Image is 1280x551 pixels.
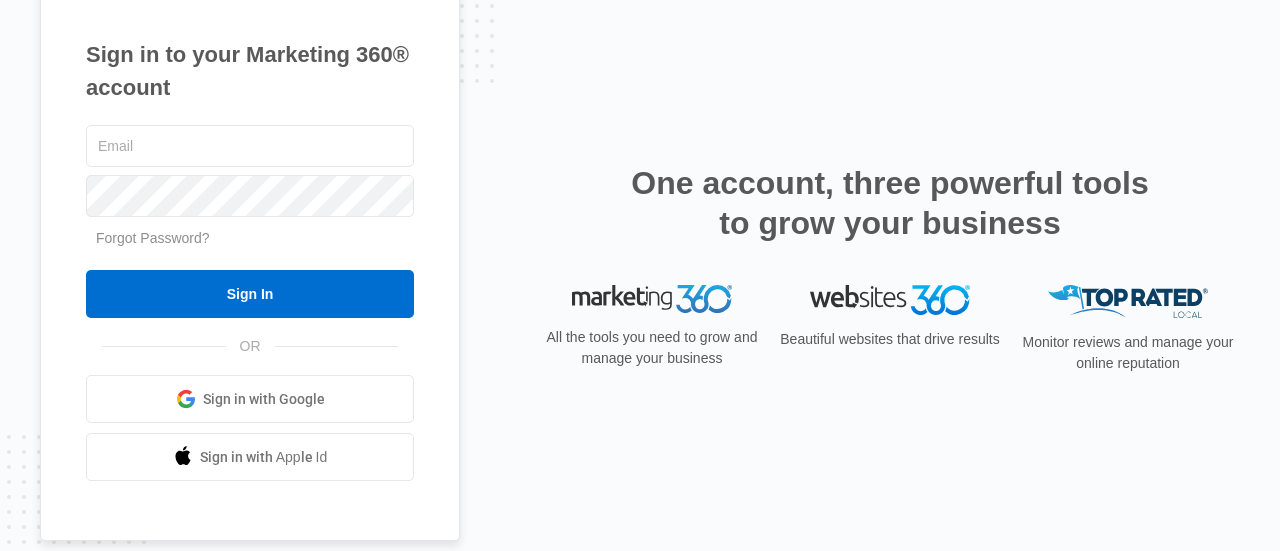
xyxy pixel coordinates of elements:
[86,125,414,167] input: Email
[203,389,325,410] span: Sign in with Google
[1048,285,1208,318] img: Top Rated Local
[778,329,1002,350] p: Beautiful websites that drive results
[1016,332,1240,374] p: Monitor reviews and manage your online reputation
[572,285,732,313] img: Marketing 360
[200,447,328,468] span: Sign in with Apple Id
[540,327,764,369] p: All the tools you need to grow and manage your business
[86,270,414,318] input: Sign In
[810,285,970,314] img: Websites 360
[86,375,414,423] a: Sign in with Google
[625,163,1155,243] h2: One account, three powerful tools to grow your business
[86,38,414,104] h1: Sign in to your Marketing 360® account
[226,336,275,357] span: OR
[86,433,414,481] a: Sign in with Apple Id
[96,230,210,246] a: Forgot Password?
